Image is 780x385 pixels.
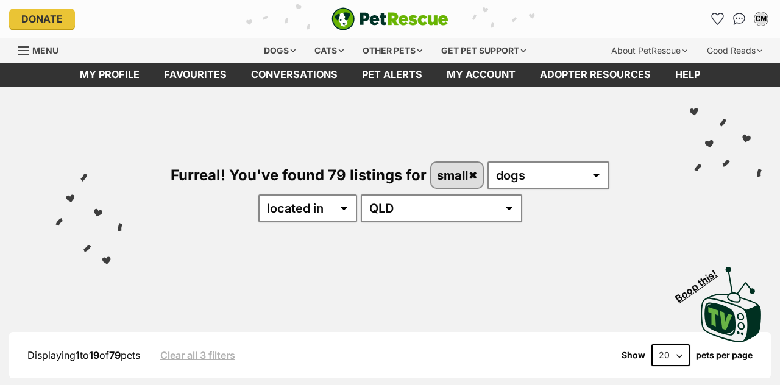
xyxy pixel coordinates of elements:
[160,350,235,361] a: Clear all 3 filters
[32,45,58,55] span: Menu
[433,38,534,63] div: Get pet support
[701,256,762,345] a: Boop this!
[331,7,448,30] img: logo-e224e6f780fb5917bec1dbf3a21bbac754714ae5b6737aabdf751b685950b380.svg
[171,166,427,184] span: Furreal! You've found 79 listings for
[663,63,712,87] a: Help
[622,350,645,360] span: Show
[434,63,528,87] a: My account
[76,349,80,361] strong: 1
[27,349,140,361] span: Displaying to of pets
[707,9,727,29] a: Favourites
[109,349,121,361] strong: 79
[755,13,767,25] div: CM
[707,9,771,29] ul: Account quick links
[696,350,753,360] label: pets per page
[152,63,239,87] a: Favourites
[528,63,663,87] a: Adopter resources
[239,63,350,87] a: conversations
[431,163,483,188] a: small
[350,63,434,87] a: Pet alerts
[751,9,771,29] button: My account
[89,349,99,361] strong: 19
[698,38,771,63] div: Good Reads
[354,38,431,63] div: Other pets
[306,38,352,63] div: Cats
[255,38,304,63] div: Dogs
[331,7,448,30] a: PetRescue
[673,260,729,304] span: Boop this!
[701,267,762,342] img: PetRescue TV logo
[733,13,746,25] img: chat-41dd97257d64d25036548639549fe6c8038ab92f7586957e7f3b1b290dea8141.svg
[9,9,75,29] a: Donate
[603,38,696,63] div: About PetRescue
[68,63,152,87] a: My profile
[18,38,67,60] a: Menu
[729,9,749,29] a: Conversations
